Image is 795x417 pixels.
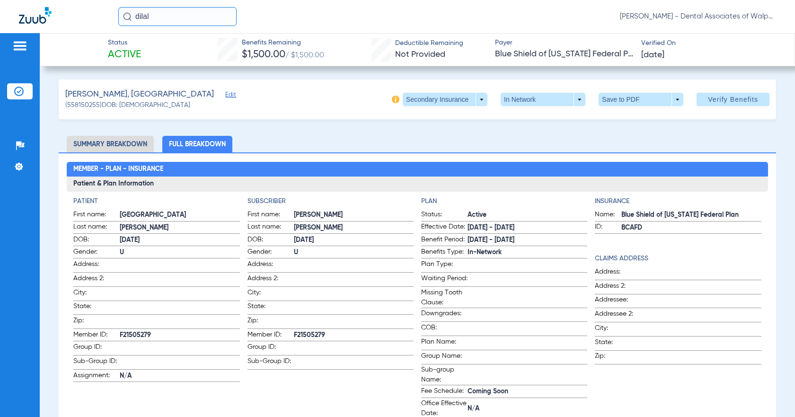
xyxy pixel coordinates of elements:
span: [PERSON_NAME] - Dental Associates of Walpole [620,12,776,21]
span: [PERSON_NAME], [GEOGRAPHIC_DATA] [65,89,214,100]
span: [GEOGRAPHIC_DATA] [120,210,239,220]
span: City: [595,323,641,336]
img: Zuub Logo [19,7,52,24]
h4: Patient [73,196,239,206]
h4: Subscriber [247,196,414,206]
span: First name: [247,210,294,221]
span: Last name: [247,222,294,233]
span: U [294,248,414,257]
span: Blue Shield of [US_STATE] Federal Plan [621,210,761,220]
span: Assignment: [73,371,120,382]
span: Addressee 2: [595,309,641,322]
span: Gender: [73,247,120,258]
span: Name: [595,210,621,221]
span: Benefit Period: [421,235,468,246]
span: Address 2: [595,281,641,294]
button: Save to PDF [599,93,683,106]
span: $1,500.00 [242,50,285,60]
span: N/A [120,371,239,381]
span: F21505279 [294,330,414,340]
img: Search Icon [123,12,132,21]
span: Effective Date: [421,222,468,233]
span: U [120,248,239,257]
span: [DATE] [641,49,664,61]
button: Secondary Insurance [403,93,487,106]
span: COB: [421,323,468,336]
span: Member ID: [247,330,294,341]
button: Verify Benefits [697,93,769,106]
span: Active [108,48,141,62]
img: hamburger-icon [12,40,27,52]
span: State: [73,302,120,314]
span: / $1,500.00 [285,52,324,59]
span: Address 2: [247,274,294,286]
h2: Member - Plan - Insurance [67,162,768,177]
span: Status [108,38,141,48]
span: N/A [468,404,587,414]
img: info-icon [392,96,399,103]
h4: Claims Address [595,254,761,264]
h4: Plan [421,196,587,206]
span: State: [595,337,641,350]
span: Zip: [73,316,120,328]
iframe: Chat Widget [748,372,795,417]
span: Deductible Remaining [395,38,463,48]
h4: Insurance [595,196,761,206]
span: Address 2: [73,274,120,286]
span: Member ID: [73,330,120,341]
span: Address: [73,259,120,272]
span: City: [247,288,294,301]
span: Group ID: [247,342,294,355]
span: [PERSON_NAME] [294,210,414,220]
span: Fee Schedule: [421,386,468,398]
span: Addressee: [595,295,641,308]
span: State: [247,302,294,314]
span: Last name: [73,222,120,233]
span: Coming Soon [468,387,587,397]
span: Missing Tooth Clause: [421,288,468,308]
span: Group ID: [73,342,120,355]
input: Search for patients [118,7,237,26]
span: DOB: [247,235,294,246]
span: Blue Shield of [US_STATE] Federal Plan [495,48,633,60]
li: Full Breakdown [162,136,232,152]
span: Sub-Group ID: [73,356,120,369]
span: [DATE] - [DATE] [468,223,587,233]
span: Sub-Group ID: [247,356,294,369]
span: [PERSON_NAME] [294,223,414,233]
span: In-Network [468,248,587,257]
span: Edit [225,91,234,100]
span: Waiting Period: [421,274,468,286]
span: F21505279 [120,330,239,340]
button: In Network [501,93,585,106]
span: First name: [73,210,120,221]
span: [DATE] - [DATE] [468,235,587,245]
span: [PERSON_NAME] [120,223,239,233]
span: [DATE] [120,235,239,245]
span: Benefits Type: [421,247,468,258]
span: Verify Benefits [708,96,758,103]
span: (558150255) DOB: [DEMOGRAPHIC_DATA] [65,100,190,110]
span: Active [468,210,587,220]
span: DOB: [73,235,120,246]
li: Summary Breakdown [67,136,154,152]
span: [DATE] [294,235,414,245]
span: Downgrades: [421,309,468,321]
span: BCAFD [621,223,761,233]
h3: Patient & Plan Information [67,177,768,192]
span: Verified On [641,38,779,48]
span: City: [73,288,120,301]
span: ID: [595,222,621,233]
span: Plan Name: [421,337,468,350]
span: Plan Type: [421,259,468,272]
span: Payer [495,38,633,48]
span: Address: [247,259,294,272]
span: Status: [421,210,468,221]
span: Gender: [247,247,294,258]
span: Address: [595,267,641,280]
